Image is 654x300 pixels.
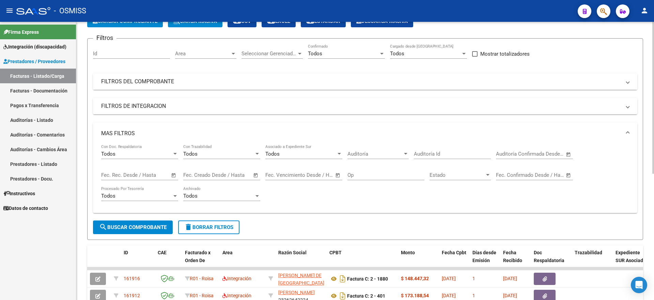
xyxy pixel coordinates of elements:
[276,245,327,275] datatable-header-cell: Razón Social
[565,151,573,158] button: Open calendar
[472,276,475,281] span: 1
[54,3,86,18] span: - OSMISS
[222,293,251,298] span: Integración
[101,130,621,137] mat-panel-title: MAS FILTROS
[178,220,239,234] button: Borrar Filtros
[121,245,155,275] datatable-header-cell: ID
[338,273,347,284] i: Descargar documento
[184,223,192,231] mat-icon: delete
[616,250,646,263] span: Expediente SUR Asociado
[265,151,280,157] span: Todos
[334,171,342,179] button: Open calendar
[101,102,621,110] mat-panel-title: FILTROS DE INTEGRACION
[430,172,485,178] span: Estado
[503,276,517,281] span: [DATE]
[439,245,470,275] datatable-header-cell: Fecha Cpbt
[242,51,297,57] span: Seleccionar Gerenciador
[101,78,621,85] mat-panel-title: FILTROS DEL COMPROBANTE
[93,123,637,144] mat-expansion-panel-header: MAS FILTROS
[190,276,214,281] span: R01 - Roisa
[101,193,115,199] span: Todos
[496,151,518,157] input: Start date
[503,293,517,298] span: [DATE]
[183,151,198,157] span: Todos
[503,250,522,263] span: Fecha Recibido
[442,250,466,255] span: Fecha Cpbt
[442,293,456,298] span: [DATE]
[308,51,322,57] span: Todos
[347,151,403,157] span: Auditoría
[3,58,65,65] span: Prestadores / Proveedores
[252,171,260,179] button: Open calendar
[472,250,496,263] span: Días desde Emisión
[472,293,475,298] span: 1
[175,51,230,57] span: Area
[534,250,564,263] span: Doc Respaldatoria
[129,172,162,178] input: End date
[93,98,637,114] mat-expansion-panel-header: FILTROS DE INTEGRACION
[124,293,140,298] span: 161912
[3,190,35,197] span: Instructivos
[631,277,647,293] div: Open Intercom Messenger
[496,172,518,178] input: Start date
[185,250,211,263] span: Facturado x Orden De
[401,250,415,255] span: Monto
[93,144,637,213] div: MAS FILTROS
[278,250,307,255] span: Razón Social
[220,245,266,275] datatable-header-cell: Area
[183,172,205,178] input: Start date
[306,18,340,24] span: Estandar
[5,6,14,15] mat-icon: menu
[327,245,398,275] datatable-header-cell: CPBT
[572,245,613,275] datatable-header-cell: Trazabilidad
[524,151,557,157] input: End date
[640,6,649,15] mat-icon: person
[99,223,107,231] mat-icon: search
[278,290,315,295] span: [PERSON_NAME]
[278,272,324,286] div: 27291556812
[182,245,220,275] datatable-header-cell: Facturado x Orden De
[347,276,388,282] strong: Factura C: 2 - 1880
[265,172,287,178] input: Start date
[401,276,429,281] strong: $ 148.447,32
[442,276,456,281] span: [DATE]
[398,245,439,275] datatable-header-cell: Monto
[575,250,602,255] span: Trazabilidad
[390,51,404,57] span: Todos
[565,171,573,179] button: Open calendar
[222,276,251,281] span: Integración
[613,245,650,275] datatable-header-cell: Expediente SUR Asociado
[3,28,39,36] span: Firma Express
[212,172,245,178] input: End date
[294,172,327,178] input: End date
[93,220,173,234] button: Buscar Comprobante
[158,250,167,255] span: CAE
[500,245,531,275] datatable-header-cell: Fecha Recibido
[170,171,178,179] button: Open calendar
[93,33,116,43] h3: Filtros
[155,245,182,275] datatable-header-cell: CAE
[524,172,557,178] input: End date
[124,250,128,255] span: ID
[401,293,429,298] strong: $ 173.188,54
[101,151,115,157] span: Todos
[101,172,123,178] input: Start date
[124,276,140,281] span: 161916
[329,250,342,255] span: CPBT
[531,245,572,275] datatable-header-cell: Doc Respaldatoria
[183,193,198,199] span: Todos
[3,43,66,51] span: Integración (discapacidad)
[278,273,324,286] span: [PERSON_NAME] DE [GEOGRAPHIC_DATA]
[93,73,637,90] mat-expansion-panel-header: FILTROS DEL COMPROBANTE
[3,204,48,212] span: Datos de contacto
[347,293,385,299] strong: Factura C: 2 - 401
[99,224,167,230] span: Buscar Comprobante
[233,18,251,24] span: CSV
[190,293,214,298] span: R01 - Roisa
[470,245,500,275] datatable-header-cell: Días desde Emisión
[480,50,530,58] span: Mostrar totalizadores
[222,250,233,255] span: Area
[267,18,290,24] span: EXCEL
[184,224,233,230] span: Borrar Filtros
